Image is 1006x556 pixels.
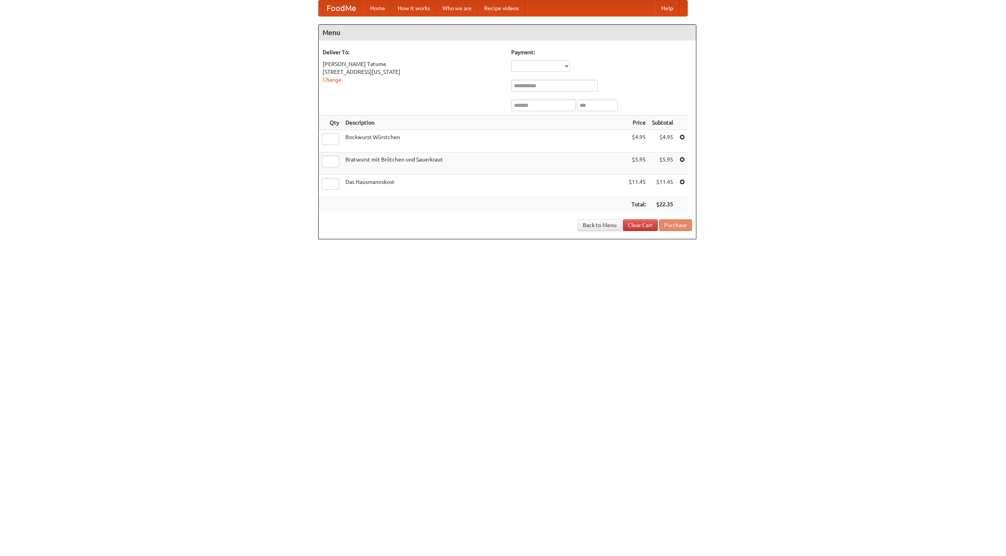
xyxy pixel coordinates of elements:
[342,130,626,152] td: Bockwurst Würstchen
[659,219,692,231] button: Purchase
[478,0,525,16] a: Recipe videos
[323,48,503,56] h5: Deliver To:
[623,219,658,231] a: Clear Cart
[649,116,676,130] th: Subtotal
[391,0,436,16] a: How it works
[655,0,679,16] a: Help
[323,60,503,68] div: [PERSON_NAME] Tatume
[649,175,676,197] td: $11.45
[319,116,342,130] th: Qty
[342,116,626,130] th: Description
[649,130,676,152] td: $4.95
[436,0,478,16] a: Who we are
[578,219,622,231] a: Back to Menu
[626,130,649,152] td: $4.95
[319,0,364,16] a: FoodMe
[342,175,626,197] td: Das Hausmannskost
[649,152,676,175] td: $5.95
[364,0,391,16] a: Home
[649,197,676,212] th: $22.35
[511,48,692,56] h5: Payment:
[626,116,649,130] th: Price
[626,152,649,175] td: $5.95
[626,197,649,212] th: Total:
[342,152,626,175] td: Bratwurst mit Brötchen und Sauerkraut
[319,25,696,40] h4: Menu
[323,68,503,76] div: [STREET_ADDRESS][US_STATE]
[323,77,341,83] a: Change
[626,175,649,197] td: $11.45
